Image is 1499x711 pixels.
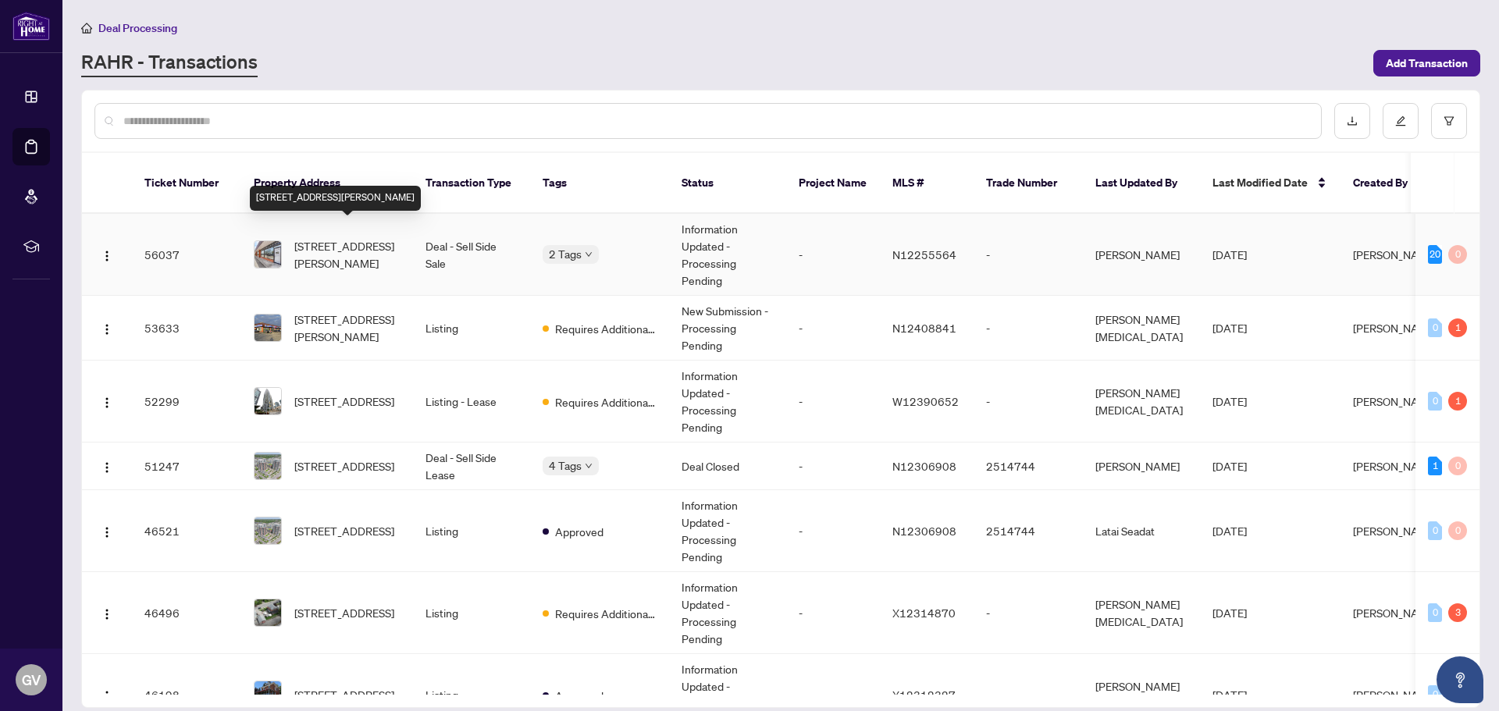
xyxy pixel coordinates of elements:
[1353,459,1437,473] span: [PERSON_NAME]
[880,153,974,214] th: MLS #
[1448,245,1467,264] div: 0
[1353,321,1437,335] span: [PERSON_NAME]
[585,251,593,258] span: down
[1212,321,1247,335] span: [DATE]
[669,153,786,214] th: Status
[255,599,281,626] img: thumbnail-img
[1212,524,1247,538] span: [DATE]
[101,250,113,262] img: Logo
[1428,392,1442,411] div: 0
[1386,51,1468,76] span: Add Transaction
[101,526,113,539] img: Logo
[555,393,657,411] span: Requires Additional Docs
[1347,116,1358,126] span: download
[786,572,880,654] td: -
[1428,457,1442,475] div: 1
[132,490,241,572] td: 46521
[94,682,119,707] button: Logo
[892,247,956,261] span: N12255564
[101,323,113,336] img: Logo
[294,522,394,539] span: [STREET_ADDRESS]
[1353,606,1437,620] span: [PERSON_NAME]
[1212,606,1247,620] span: [DATE]
[1373,50,1480,76] button: Add Transaction
[94,315,119,340] button: Logo
[1083,490,1200,572] td: Latai Seadat
[1383,103,1419,139] button: edit
[294,686,394,703] span: [STREET_ADDRESS]
[786,296,880,361] td: -
[132,572,241,654] td: 46496
[669,490,786,572] td: Information Updated - Processing Pending
[786,214,880,296] td: -
[530,153,669,214] th: Tags
[94,518,119,543] button: Logo
[255,453,281,479] img: thumbnail-img
[132,361,241,443] td: 52299
[555,523,604,540] span: Approved
[1212,688,1247,702] span: [DATE]
[669,296,786,361] td: New Submission - Processing Pending
[974,361,1083,443] td: -
[1353,524,1437,538] span: [PERSON_NAME]
[413,572,530,654] td: Listing
[22,669,41,691] span: GV
[1448,521,1467,540] div: 0
[81,49,258,77] a: RAHR - Transactions
[255,315,281,341] img: thumbnail-img
[94,389,119,414] button: Logo
[413,153,530,214] th: Transaction Type
[974,443,1083,490] td: 2514744
[549,457,582,475] span: 4 Tags
[101,690,113,702] img: Logo
[294,311,401,345] span: [STREET_ADDRESS][PERSON_NAME]
[255,517,281,544] img: thumbnail-img
[555,320,657,337] span: Requires Additional Docs
[786,443,880,490] td: -
[1212,459,1247,473] span: [DATE]
[974,572,1083,654] td: -
[1341,153,1434,214] th: Created By
[101,461,113,474] img: Logo
[255,681,281,708] img: thumbnail-img
[1448,603,1467,622] div: 3
[669,214,786,296] td: Information Updated - Processing Pending
[1353,688,1437,702] span: [PERSON_NAME]
[1428,685,1442,704] div: 0
[413,490,530,572] td: Listing
[892,321,956,335] span: N12408841
[1083,443,1200,490] td: [PERSON_NAME]
[1353,394,1437,408] span: [PERSON_NAME]
[1212,247,1247,261] span: [DATE]
[974,490,1083,572] td: 2514744
[132,214,241,296] td: 56037
[974,153,1083,214] th: Trade Number
[892,524,956,538] span: N12306908
[1428,318,1442,337] div: 0
[294,237,401,272] span: [STREET_ADDRESS][PERSON_NAME]
[555,687,604,704] span: Approved
[1448,392,1467,411] div: 1
[1083,153,1200,214] th: Last Updated By
[294,457,394,475] span: [STREET_ADDRESS]
[94,600,119,625] button: Logo
[1212,394,1247,408] span: [DATE]
[892,459,956,473] span: N12306908
[132,443,241,490] td: 51247
[250,186,421,211] div: [STREET_ADDRESS][PERSON_NAME]
[669,572,786,654] td: Information Updated - Processing Pending
[1444,116,1454,126] span: filter
[413,296,530,361] td: Listing
[669,443,786,490] td: Deal Closed
[81,23,92,34] span: home
[892,688,956,702] span: X12312327
[1083,214,1200,296] td: [PERSON_NAME]
[549,245,582,263] span: 2 Tags
[1428,521,1442,540] div: 0
[892,606,956,620] span: X12314870
[1083,361,1200,443] td: [PERSON_NAME][MEDICAL_DATA]
[1448,318,1467,337] div: 1
[1428,603,1442,622] div: 0
[555,605,657,622] span: Requires Additional Docs
[241,153,413,214] th: Property Address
